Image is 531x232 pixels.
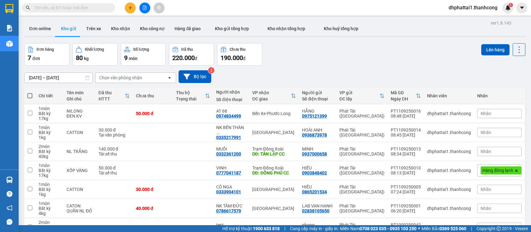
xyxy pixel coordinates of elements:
button: Đã thu220.000đ [169,43,214,66]
div: CÔ NGA [216,184,246,189]
div: 08:13 [DATE] [391,170,421,175]
button: Lên hàng [481,44,510,55]
span: search [26,6,30,10]
div: PT1109250013 [391,146,421,151]
div: PT1009250042 [391,222,421,227]
div: XỐP VÀNG [67,168,92,173]
div: phongtran.vxr [427,225,471,230]
div: 140.000 đ [99,146,130,151]
div: AT 68 [216,109,246,114]
th: Toggle SortBy [95,88,133,104]
div: 17 kg [39,173,60,178]
span: Cung cấp máy in - giấy in: [290,225,338,232]
div: 70.000 đ [136,225,170,230]
div: HIẾU [302,184,333,189]
div: 1 món [39,182,60,187]
span: ⚪️ [418,227,420,230]
div: 30.000 đ [136,187,170,192]
div: 07:24 [DATE] [391,189,421,194]
div: 0332361200 [216,151,241,156]
div: 0777041187 [216,170,241,175]
strong: 0708 023 035 - 0935 103 250 [360,226,417,231]
button: aim [154,2,165,13]
div: 1 món [39,106,60,111]
div: Bất kỳ [39,111,60,116]
div: ĐC lấy [339,96,380,101]
th: Toggle SortBy [336,88,388,104]
div: Thu hộ [176,90,205,95]
div: 0333904101 [216,189,241,194]
span: Miền Nam [340,225,417,232]
button: Kho gửi [56,21,81,36]
span: plus [128,6,133,10]
div: CATTON [67,130,92,135]
div: Trạm Đồng Xoài [252,225,296,230]
img: warehouse-icon [6,40,13,47]
input: Tìm tên, số ĐT hoặc mã đơn [34,4,108,11]
span: Nhãn [481,187,491,192]
div: [GEOGRAPHIC_DATA] [252,187,296,192]
div: DĐ: TÂN LẬP CC [252,151,296,156]
div: 17 kg [39,116,60,121]
span: message [7,219,12,225]
div: HTTT [99,96,125,101]
div: Số lượng [133,47,149,52]
div: LAB VẠN HẠNH [302,203,333,208]
div: phong [302,222,333,227]
th: Toggle SortBy [173,88,213,104]
span: 7 [28,54,31,62]
div: 1 món [39,163,60,168]
div: 02838105650 [302,208,329,213]
div: PT1109250014 [391,128,421,132]
div: Tên món [67,90,92,95]
span: đ [195,56,197,61]
button: caret-down [516,2,527,13]
div: 0974834499 [216,114,241,118]
strong: 1900 633 818 [253,226,280,231]
div: 50.000 đ [136,111,170,116]
div: PT1109250001 [391,203,421,208]
button: Đơn hàng7đơn [24,43,69,66]
div: Tài xế thu [99,170,130,175]
div: Bất kỳ [39,149,60,154]
div: Người nhận [216,90,246,95]
div: Người gửi [302,90,333,95]
div: MINH [302,146,333,151]
div: Phát Tài ([GEOGRAPHIC_DATA]) [339,165,384,175]
div: Đã thu [99,90,125,95]
div: 0865201534 [302,189,327,194]
button: Số lượng9món [121,43,166,66]
div: 0786617579 [216,208,241,213]
div: 4 kg [39,211,60,216]
span: ... [216,130,220,135]
div: [GEOGRAPHIC_DATA] [252,206,296,211]
div: dhphattai1.thanhcong [427,187,471,192]
div: Bất kỳ [39,206,60,211]
img: icon-new-feature [505,5,511,11]
div: Phát Tài ([GEOGRAPHIC_DATA]) [339,109,384,118]
span: Miền Bắc [422,225,466,232]
span: 80 [76,54,83,62]
div: Phát Tài ([GEOGRAPHIC_DATA]) [339,203,384,213]
button: file-add [139,2,150,13]
sup: 1 [509,3,513,7]
img: warehouse-icon [6,177,13,183]
div: HIẾU [302,165,333,170]
div: Tại văn phòng [99,132,130,137]
div: Nhân viên [427,93,471,98]
span: món [129,56,137,61]
div: HẰNG [302,109,333,114]
div: Bến Xe Phước Long [252,111,296,116]
img: logo-vxr [5,4,13,13]
div: NK BẾN THÀNH 2 [216,125,246,135]
span: copyright [496,226,501,231]
div: Đơn hàng [37,47,54,52]
div: 08:34 [DATE] [391,151,421,156]
div: 0903848402 [302,170,327,175]
span: Kho nhận tổng hợp [268,26,305,31]
img: solution-icon [6,25,13,31]
div: 1 món [39,201,60,206]
span: Nhãn [481,111,491,116]
div: 30.000 đ [99,128,130,132]
div: Ghi chú [67,96,92,101]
